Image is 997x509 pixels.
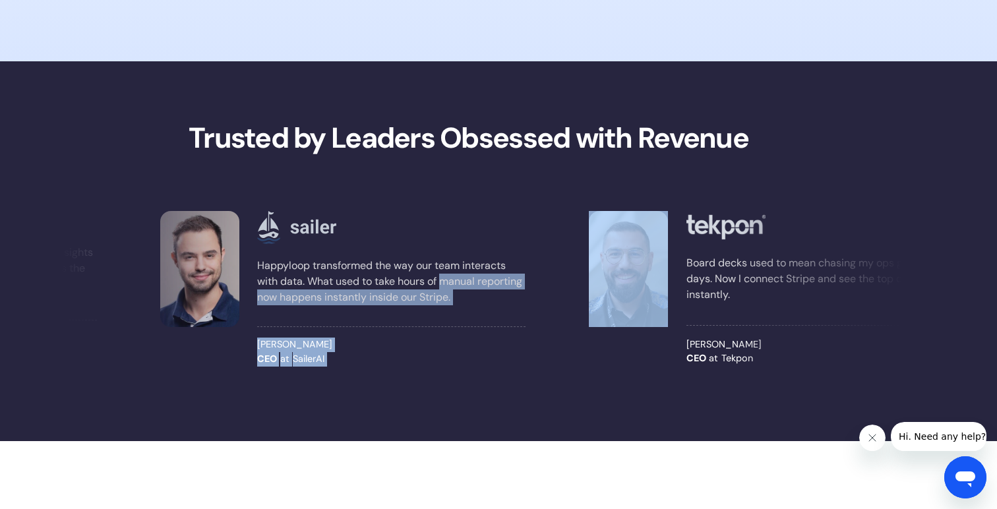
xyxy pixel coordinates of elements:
div: [PERSON_NAME] [257,338,526,352]
iframe: Botón para iniciar la ventana de mensajería [944,456,986,498]
iframe: Mensaje de la compañía [891,422,986,451]
div: CEO [257,351,277,366]
div: [PERSON_NAME] [686,338,954,352]
div: at [280,351,289,366]
p: Happyloop transformed the way our team interacts with data. What used to take hours of manual rep... [257,258,526,305]
div: SailerAI [293,351,324,366]
iframe: Cerrar mensaje [859,425,886,451]
div: Tekpon [721,351,753,366]
strong: Trusted by Leaders Obsessed with Revenue [189,119,748,156]
div: CEO [686,351,706,366]
div: at [709,351,718,366]
p: Board decks used to mean chasing my ops guy for days. Now I connect Stripe and see the top driver... [686,254,954,302]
